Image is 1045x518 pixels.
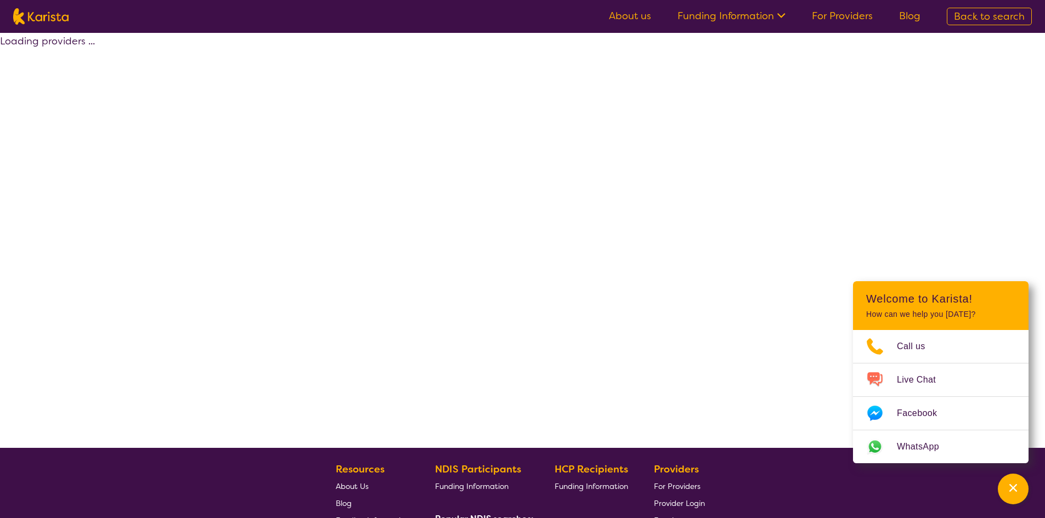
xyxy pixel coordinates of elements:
b: Providers [654,463,699,476]
span: Back to search [954,10,1025,23]
span: Live Chat [897,372,949,388]
div: Channel Menu [853,281,1029,463]
a: For Providers [812,9,873,22]
a: About us [609,9,651,22]
span: Blog [336,498,352,508]
a: Web link opens in a new tab. [853,430,1029,463]
a: Funding Information [435,477,529,494]
a: About Us [336,477,409,494]
a: Blog [336,494,409,511]
a: Back to search [947,8,1032,25]
a: Funding Information [677,9,786,22]
ul: Choose channel [853,330,1029,463]
span: Facebook [897,405,950,422]
span: For Providers [654,481,701,491]
span: Call us [897,338,939,355]
img: Karista logo [13,8,69,25]
span: Provider Login [654,498,705,508]
b: Resources [336,463,385,476]
a: Funding Information [555,477,628,494]
b: HCP Recipients [555,463,628,476]
span: WhatsApp [897,439,952,455]
span: Funding Information [555,481,628,491]
button: Channel Menu [998,474,1029,504]
b: NDIS Participants [435,463,521,476]
p: How can we help you [DATE]? [866,310,1015,319]
span: About Us [336,481,369,491]
h2: Welcome to Karista! [866,292,1015,305]
a: For Providers [654,477,705,494]
a: Blog [899,9,920,22]
span: Funding Information [435,481,509,491]
a: Provider Login [654,494,705,511]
